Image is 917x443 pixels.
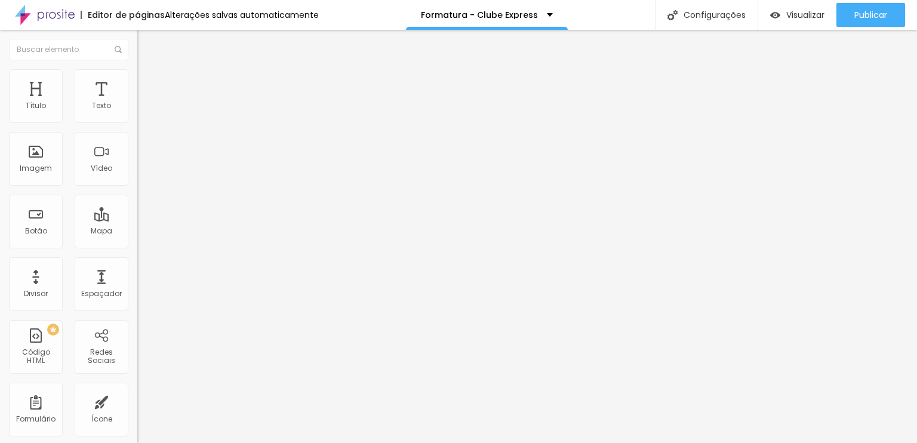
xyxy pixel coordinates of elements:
img: Icone [667,10,678,20]
div: Imagem [20,164,52,173]
div: Título [26,101,46,110]
button: Visualizar [758,3,836,27]
span: Publicar [854,10,887,20]
div: Editor de páginas [81,11,165,19]
div: Formulário [16,415,56,423]
img: Icone [115,46,122,53]
div: Espaçador [81,290,122,298]
p: Formatura - Clube Express [421,11,538,19]
div: Redes Sociais [78,348,125,365]
span: Visualizar [786,10,824,20]
button: Publicar [836,3,905,27]
div: Botão [25,227,47,235]
div: Código HTML [12,348,59,365]
div: Mapa [91,227,112,235]
div: Ícone [91,415,112,423]
input: Buscar elemento [9,39,128,60]
div: Texto [92,101,111,110]
img: view-1.svg [770,10,780,20]
div: Alterações salvas automaticamente [165,11,319,19]
div: Divisor [24,290,48,298]
iframe: Editor [137,30,917,443]
div: Vídeo [91,164,112,173]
